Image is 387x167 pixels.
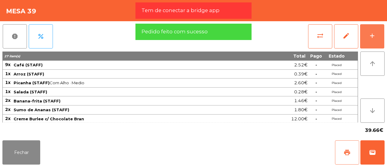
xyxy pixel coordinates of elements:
[360,52,385,76] button: arrow_upward
[324,78,349,88] td: Placed
[5,98,11,103] span: 2x
[343,32,350,39] span: edit
[360,99,385,123] button: arrow_downward
[315,98,317,103] span: -
[365,126,383,135] span: 39.66€
[5,107,11,112] span: 2x
[308,52,324,61] th: Pago
[315,89,317,95] span: -
[14,80,251,85] span: Com Alho · Medio
[294,79,307,87] span: 2.60€
[324,105,349,115] td: Placed
[14,80,50,85] span: Picanha (STAFF)
[360,24,384,48] button: add
[343,149,351,156] span: print
[2,140,40,165] button: Fechar
[14,72,44,76] span: Arroz (STAFF)
[294,61,307,69] span: 2.52€
[324,61,349,70] td: Placed
[6,7,36,16] h4: Mesa 39
[5,71,11,76] span: 1x
[315,116,317,122] span: -
[334,24,358,48] button: edit
[5,80,11,85] span: 1x
[291,115,307,123] span: 12.00€
[324,88,349,97] td: Placed
[315,107,317,112] span: -
[5,89,11,94] span: 1x
[369,60,376,67] i: arrow_upward
[294,106,307,114] span: 1.80€
[141,7,220,14] span: Tem de conectar a bridge app
[315,62,317,68] span: -
[14,107,69,112] span: Sumo de Ananas (STAFF)
[3,24,27,48] button: report
[335,140,359,165] button: print
[324,70,349,79] td: Placed
[360,140,385,165] button: wallet
[252,52,308,61] th: Total
[308,24,332,48] button: sync_alt
[294,88,307,96] span: 0.28€
[14,116,84,121] span: Creme Burlee c/ Chocolate Bran
[317,32,324,39] span: sync_alt
[294,97,307,105] span: 1.46€
[4,54,20,58] span: 27 item(s)
[369,149,376,156] span: wallet
[369,107,376,114] i: arrow_downward
[37,33,44,40] span: percent
[5,116,11,121] span: 2x
[14,62,43,67] span: Café (STAFF)
[315,71,317,77] span: -
[141,28,208,35] span: Pedido feito com sucesso
[5,62,11,67] span: 9x
[14,99,60,103] span: Banana-frita (STAFF)
[324,115,349,124] td: Placed
[324,52,349,61] th: Estado
[324,96,349,105] td: Placed
[294,70,307,78] span: 0.39€
[369,32,376,39] div: add
[315,80,317,85] span: -
[14,89,47,94] span: Salada (STAFF)
[29,24,53,48] button: percent
[11,33,18,40] span: report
